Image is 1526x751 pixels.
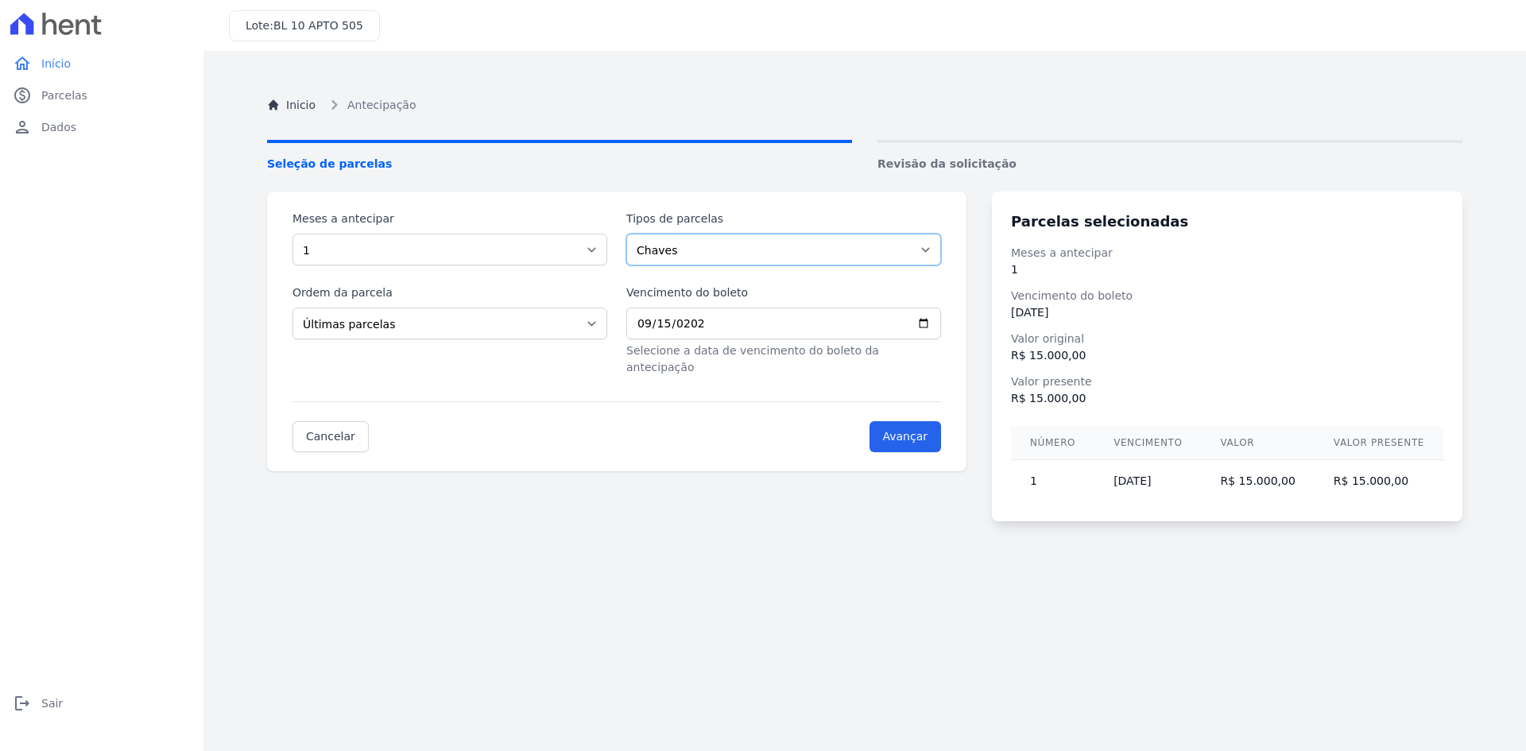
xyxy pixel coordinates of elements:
p: Selecione a data de vencimento do boleto da antecipação [626,343,941,376]
span: Revisão da solicitação [877,156,1462,172]
th: Número [1011,426,1094,460]
dd: [DATE] [1011,304,1443,321]
td: R$ 15.000,00 [1315,460,1443,503]
a: Inicio [267,97,316,114]
span: Seleção de parcelas [267,156,852,172]
span: Antecipação [347,97,416,114]
dt: Vencimento do boleto [1011,288,1443,304]
label: Meses a antecipar [292,211,607,227]
h3: Lote: [246,17,363,34]
label: Ordem da parcela [292,285,607,301]
dt: Meses a antecipar [1011,245,1443,261]
td: R$ 15.000,00 [1202,460,1315,503]
span: Dados [41,119,76,135]
dt: Valor original [1011,331,1443,347]
dd: R$ 15.000,00 [1011,390,1443,407]
a: paidParcelas [6,79,197,111]
span: Parcelas [41,87,87,103]
dd: 1 [1011,261,1443,278]
i: person [13,118,32,137]
input: Avançar [870,421,942,452]
nav: Breadcrumb [267,95,1462,114]
span: BL 10 APTO 505 [273,19,363,32]
td: [DATE] [1094,460,1201,503]
label: Vencimento do boleto [626,285,941,301]
th: Valor presente [1315,426,1443,460]
a: Cancelar [292,421,369,452]
th: Vencimento [1094,426,1201,460]
nav: Progress [267,140,1462,172]
label: Tipos de parcelas [626,211,941,227]
a: homeInício [6,48,197,79]
th: Valor [1202,426,1315,460]
i: logout [13,694,32,713]
span: Sair [41,695,63,711]
a: personDados [6,111,197,143]
i: home [13,54,32,73]
a: logoutSair [6,687,197,719]
i: paid [13,86,32,105]
h3: Parcelas selecionadas [1011,211,1443,232]
span: Início [41,56,71,72]
dt: Valor presente [1011,374,1443,390]
dd: R$ 15.000,00 [1011,347,1443,364]
td: 1 [1011,460,1094,503]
